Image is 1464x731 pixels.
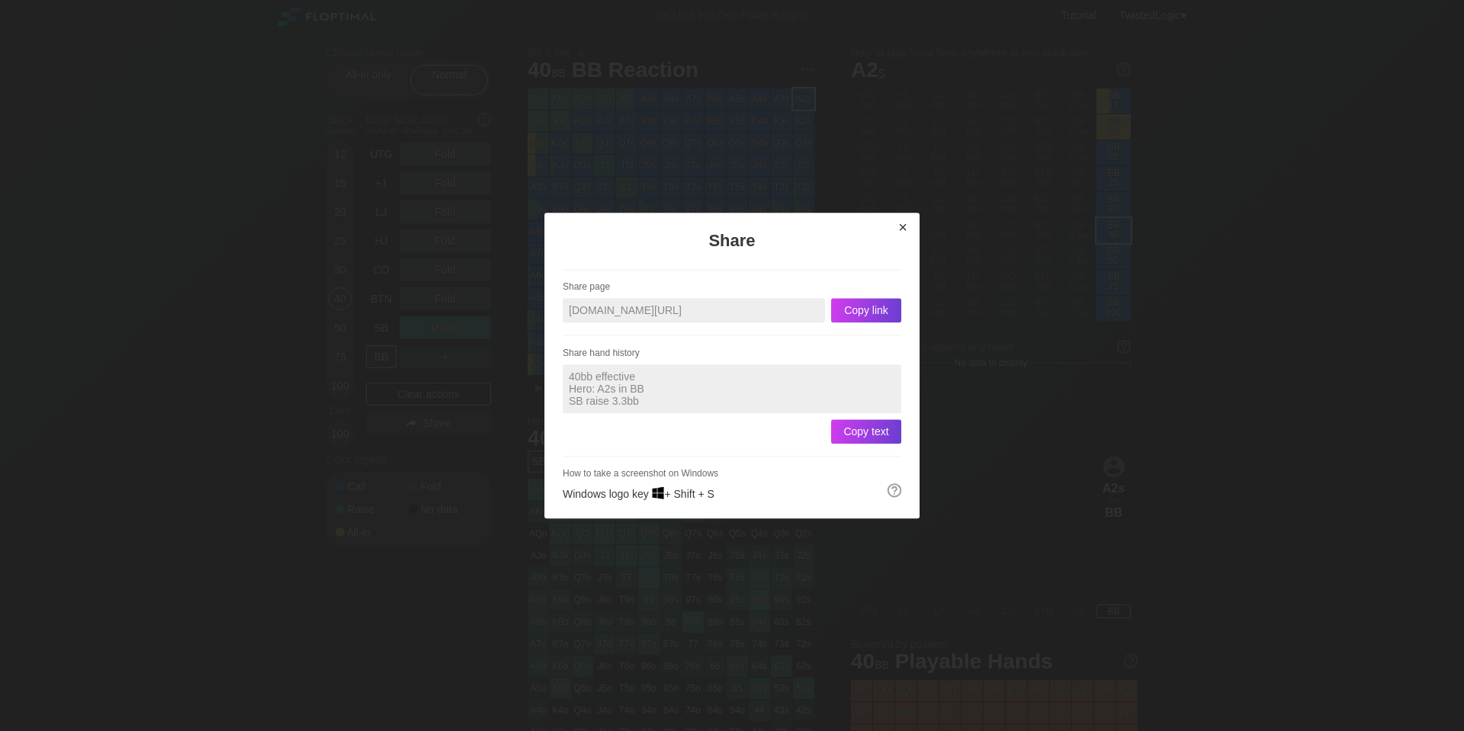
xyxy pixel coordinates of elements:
[563,348,901,358] div: Share hand history
[563,298,825,322] div: [DOMAIN_NAME][URL]
[831,419,901,444] div: Copy text
[652,486,665,499] img: windows.9cbe39cc.svg
[563,281,901,292] div: Share page
[563,364,901,413] div: 40bb effective Hero: A2s in BB SB raise 3.3bb
[831,298,901,322] div: Copy link
[618,231,846,251] h3: Share
[892,219,913,236] div: ×
[563,468,901,479] div: How to take a screenshot on Windows
[886,483,903,499] img: help.32db89a4.svg
[563,269,901,500] div: Windows logo key + Shift + S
